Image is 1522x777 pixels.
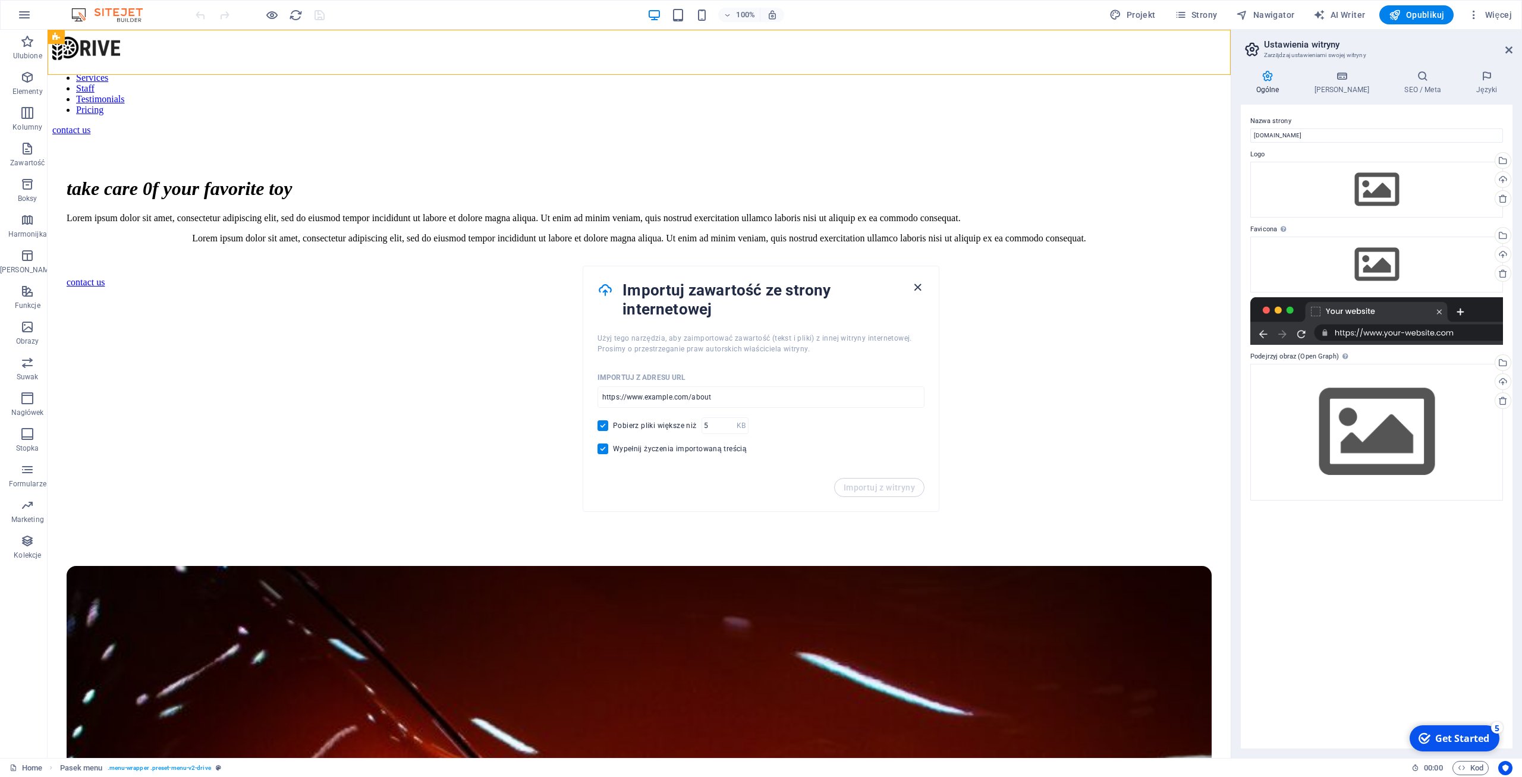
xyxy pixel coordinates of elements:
[1264,50,1489,61] h3: Zarządzaj ustawieniami swojej witryny
[8,229,47,239] p: Harmonijka
[12,122,42,132] p: Kolumny
[736,8,755,22] h6: 100%
[10,761,42,775] a: Kliknij, aby anulować zaznaczenie. Kliknij dwukrotnie, aby otworzyć Strony
[1250,162,1503,218] div: Wybierz pliki z menedżera plików, zdjęć stockowych lub prześlij plik(i)
[1250,237,1503,292] div: Wybierz pliki z menedżera plików, zdjęć stockowych lub prześlij plik(i)
[289,8,303,22] i: Przeładuj stronę
[1250,350,1503,364] label: Podejrzyj obraz (Open Graph)
[613,421,697,430] span: Pobierz pliki większe niż
[1264,39,1512,50] h2: Ustawienia witryny
[1432,763,1434,772] span: :
[622,281,910,319] h4: Importuj zawartość ze strony internetowej
[108,761,211,775] span: . menu-wrapper .preset-menu-v2-drive
[598,386,924,408] input: https://www.example.com/about
[1236,9,1294,21] span: Nawigator
[11,408,44,417] p: Nagłówek
[1250,364,1503,500] div: Wybierz pliki z menedżera plików, zdjęć stockowych lub prześlij plik(i)
[68,8,158,22] img: Editor Logo
[1424,761,1442,775] span: 00 00
[1175,9,1218,21] span: Strony
[7,5,96,31] div: Get Started 5 items remaining, 0% complete
[767,10,778,20] i: Po zmianie rozmiaru automatycznie dostosowuje poziom powiększenia do wybranego urządzenia.
[88,1,100,13] div: 5
[60,761,221,775] nav: breadcrumb
[32,11,86,24] div: Get Started
[12,87,43,96] p: Elementy
[11,515,44,524] p: Marketing
[598,373,685,382] p: Importuj z adresu URL
[9,479,46,489] p: Formularze
[1498,761,1512,775] button: Usercentrics
[598,334,912,353] span: Użyj tego narzędzia, aby zaimportować zawartość (tekst i pliki) z innej witryny internetowej. Pro...
[1468,9,1512,21] span: Więcej
[1170,5,1222,24] button: Strony (Ctrl+Alt+S)
[288,8,303,22] button: reload
[14,550,41,560] p: Kolekcje
[216,765,221,771] i: Ten element jest konfigurowalnym ustawieniem wstępnym
[1458,761,1483,775] span: Kod
[1250,222,1503,237] label: Favicona
[1313,9,1365,21] span: AI Writer
[737,420,746,432] p: KB
[1250,147,1503,162] label: Logo
[15,301,40,310] p: Funkcje
[1250,128,1503,143] input: Nazwa...
[1241,70,1299,95] h4: Ogólne
[1250,114,1503,128] label: Nazwa strony
[1389,9,1444,21] span: Opublikuj
[1299,70,1389,95] h4: [PERSON_NAME]
[13,51,42,61] p: Ulubione
[16,443,39,453] p: Stopka
[17,372,39,382] p: Suwak
[1461,70,1512,95] h4: Języki
[702,417,737,434] input: 5
[1109,9,1155,21] span: Projekt
[1389,70,1461,95] h4: SEO / Meta
[613,444,747,454] span: Wypełnij życzenia importowaną treścią
[18,194,37,203] p: Boksy
[60,761,103,775] span: Kliknij, aby zaznaczyć. Kliknij dwukrotnie, aby edytować
[1411,761,1443,775] h6: Czas sesji
[10,158,45,168] p: Zawartość
[16,336,39,346] p: Obrazy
